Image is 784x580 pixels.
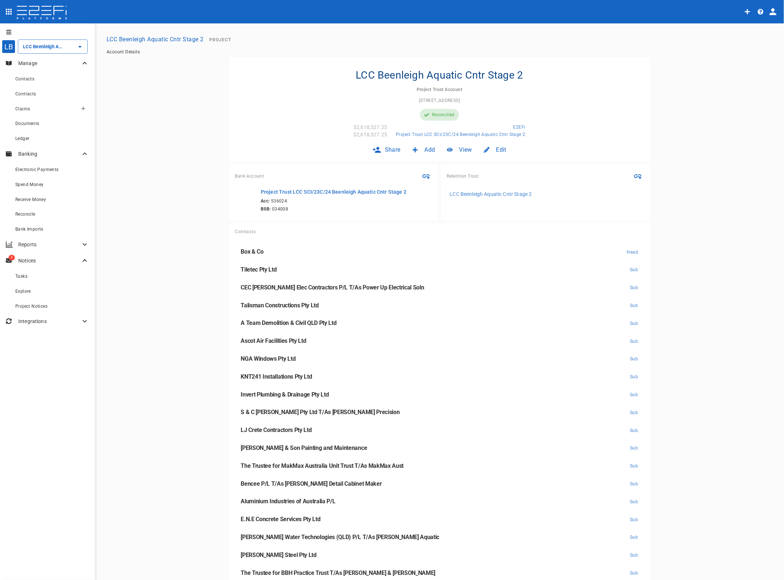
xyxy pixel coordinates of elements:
span: KNT241 Installations Pty Ltd [241,373,312,380]
span: Explore [15,289,31,294]
a: S & C [PERSON_NAME] Pty Ltd T/As [PERSON_NAME] PrecisionSub [235,403,644,421]
span: Create claim [81,106,85,111]
span: Sub [630,356,638,361]
a: Tiletec Pty LtdSub [235,261,644,279]
span: Sub [630,321,638,326]
span: [PERSON_NAME] Steel Pty Ltd [241,551,317,558]
span: Bencee P/L T/As [PERSON_NAME] Detail Cabinet Maker [241,480,382,487]
span: The Trustee for BBH Practice Trust T/As [PERSON_NAME] & [PERSON_NAME] [241,569,436,576]
a: Account Details [107,49,140,54]
a: KNT241 Installations Pty LtdSub [235,368,644,386]
span: Spend Money [15,182,43,187]
div: View [441,141,478,158]
a: Talisman Constructions Pty LtdSub [235,297,644,315]
input: LCC Beenleigh Aquatic Cntr Stage 2 [21,43,64,50]
span: Tiletec Pty Ltd [241,266,277,273]
span: E.N.E Concrete Services Pty Ltd [241,516,321,523]
p: LCC Beenleigh Aquatic Cntr Stage 2 [450,190,532,198]
a: Bencee P/L T/As [PERSON_NAME] Detail Cabinet MakerSub [235,475,644,493]
span: Sub [630,267,638,272]
span: Ascot Air Facilities Pty Ltd [241,337,306,344]
span: Receive Money [15,197,46,202]
span: E2EFi [513,125,525,130]
span: 3 [9,255,15,261]
span: Project Trust Account [417,87,462,92]
div: Edit [478,141,512,158]
span: Reconciled [432,112,455,117]
b: Acc: [261,198,270,204]
span: Sub [630,535,638,540]
a: LCC Beenleigh Aquatic Cntr Stage 2 [447,188,644,200]
div: Share [367,141,406,158]
span: Sub [630,499,638,504]
p: Integrations [18,318,80,325]
nav: breadcrumb [107,49,772,54]
span: [PERSON_NAME] & Son Painting and Maintenance [241,444,367,451]
span: Invert Plumbing & Drainage Pty Ltd [241,391,329,398]
p: Reports [18,241,80,248]
p: Notices [18,257,80,264]
p: $2,618,527.25 [353,131,387,138]
span: 034008 [261,206,406,212]
span: [STREET_ADDRESS] [419,98,460,103]
p: Banking [18,150,80,158]
span: Bank Account [235,174,264,179]
span: LJ Crete Contractors Pty Ltd [241,427,312,433]
span: CEC [PERSON_NAME] Elec Contractors P/L T/As Power Up Electrical Soln [241,284,424,291]
span: Sub [630,463,638,469]
span: The Trustee for MakMax Australia Unit Trust T/As MakMax Aust [241,462,404,469]
span: Aluminium Industries of Australia P/L [241,498,336,505]
span: [PERSON_NAME] Water Technologies (QLD) P/L T/As [PERSON_NAME] Aquatic [241,534,440,541]
button: LCC Beenleigh Aquatic Cntr Stage 2 [104,32,207,46]
span: Talisman Constructions Pty Ltd [241,302,319,309]
a: NGA Windows Pty LtdSub [235,350,644,368]
h4: LCC Beenleigh Aquatic Cntr Stage 2 [356,69,523,81]
button: Create claim [77,103,89,114]
span: Sub [630,303,638,308]
span: Tasks [15,274,27,279]
span: Sub [630,570,638,576]
span: Sub [630,517,638,522]
span: Retention Trust [447,174,479,179]
span: Electronic Payments [15,167,59,172]
span: Sub [630,285,638,290]
span: Reconcile [15,212,35,217]
span: Contracts [235,229,256,234]
span: Project Notices [15,304,47,309]
span: 536024 [261,198,406,204]
span: Sub [630,339,638,344]
span: Connect Bank Feed [420,170,432,182]
div: Add [406,141,441,158]
a: LJ Crete Contractors Pty LtdSub [235,421,644,439]
span: Sub [630,374,638,379]
span: Claims [15,106,30,111]
span: Ledger [15,136,29,141]
a: E.N.E Concrete Services Pty LtdSub [235,511,644,528]
span: S & C [PERSON_NAME] Pty Ltd T/As [PERSON_NAME] Precision [241,409,400,416]
span: Documents [15,121,39,126]
span: Contracts [15,91,36,96]
span: Project [210,37,232,42]
a: Ascot Air Facilities Pty LtdSub [235,332,644,350]
span: Share [385,145,401,154]
a: [PERSON_NAME] & Son Painting and MaintenanceSub [235,439,644,457]
p: Project Trust LCC SCI/23C/24 Beenleigh Aquatic Cntr Stage 2 [261,188,406,196]
span: Sub [630,446,638,451]
span: Add [425,145,435,154]
button: Link RTA [632,170,644,182]
span: Bank Imports [15,227,43,232]
span: Edit [496,145,506,154]
span: Box & Co [241,248,264,255]
div: LB [2,40,15,53]
span: A Team Demolition & Civil QLD Pty Ltd [241,319,337,326]
span: Sub [630,410,638,415]
span: Contacts [15,76,34,81]
span: Sub [630,481,638,486]
a: [PERSON_NAME] Water Technologies (QLD) P/L T/As [PERSON_NAME] AquaticSub [235,528,644,546]
span: Project Trust LCC SCI/23C/24 Beenleigh Aquatic Cntr Stage 2 [396,132,525,137]
a: [PERSON_NAME] Steel Pty LtdSub [235,546,644,564]
b: BSB: [261,206,271,212]
a: Invert Plumbing & Drainage Pty LtdSub [235,386,644,404]
a: A Team Demolition & Civil QLD Pty LtdSub [235,314,644,332]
